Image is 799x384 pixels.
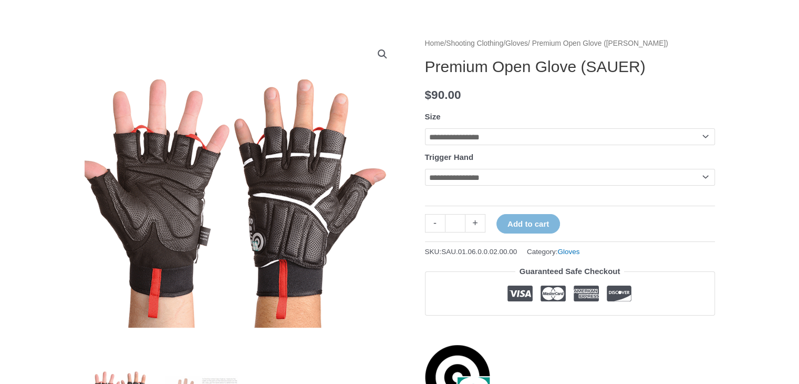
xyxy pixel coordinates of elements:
[425,39,444,47] a: Home
[515,264,625,279] legend: Guaranteed Safe Checkout
[425,153,474,161] label: Trigger Hand
[373,45,392,64] a: View full-screen image gallery
[425,57,715,76] h1: Premium Open Glove (SAUER)
[505,39,528,47] a: Gloves
[441,248,517,256] span: SAU.01.06.0.0.02.00.00
[557,248,579,256] a: Gloves
[425,112,441,121] label: Size
[425,88,432,102] span: $
[425,245,517,258] span: SKU:
[496,214,560,234] button: Add to cart
[425,37,715,50] nav: Breadcrumb
[446,39,503,47] a: Shooting Clothing
[445,214,465,233] input: Product quantity
[425,88,461,102] bdi: 90.00
[465,214,485,233] a: +
[425,324,715,336] iframe: Customer reviews powered by Trustpilot
[527,245,580,258] span: Category:
[425,214,445,233] a: -
[85,37,400,352] img: Premium Open Glove (SAUER)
